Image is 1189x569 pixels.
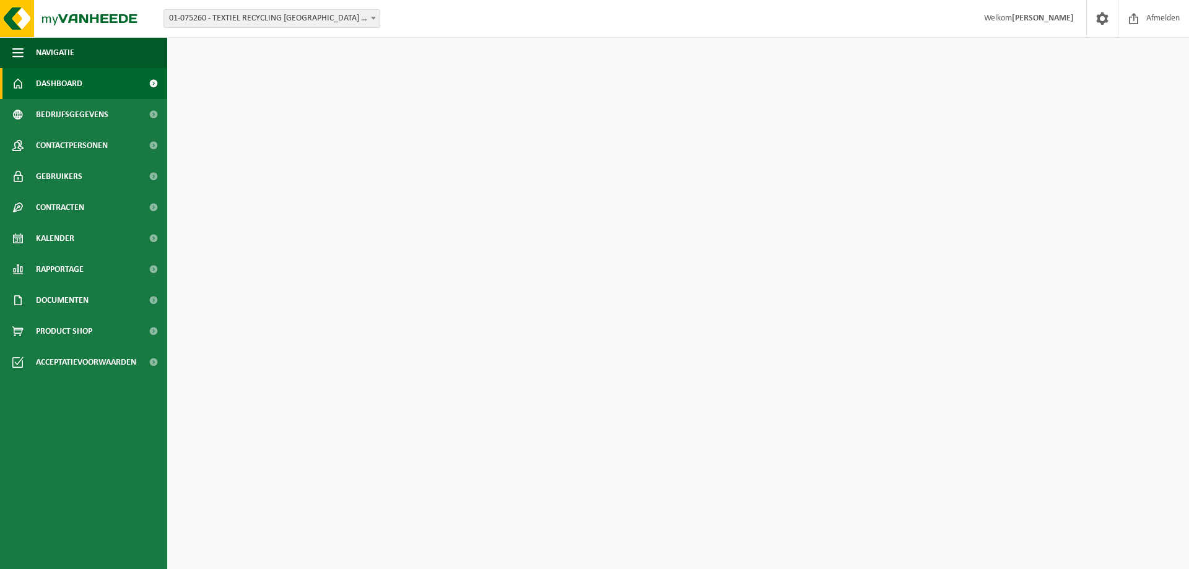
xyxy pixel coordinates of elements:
[36,37,74,68] span: Navigatie
[164,10,380,27] span: 01-075260 - TEXTIEL RECYCLING DORDRECHT - DORDRECHT
[163,9,380,28] span: 01-075260 - TEXTIEL RECYCLING DORDRECHT - DORDRECHT
[1012,14,1074,23] strong: [PERSON_NAME]
[36,254,84,285] span: Rapportage
[36,130,108,161] span: Contactpersonen
[36,161,82,192] span: Gebruikers
[36,223,74,254] span: Kalender
[36,192,84,223] span: Contracten
[36,68,82,99] span: Dashboard
[36,285,89,316] span: Documenten
[36,347,136,378] span: Acceptatievoorwaarden
[36,316,92,347] span: Product Shop
[36,99,108,130] span: Bedrijfsgegevens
